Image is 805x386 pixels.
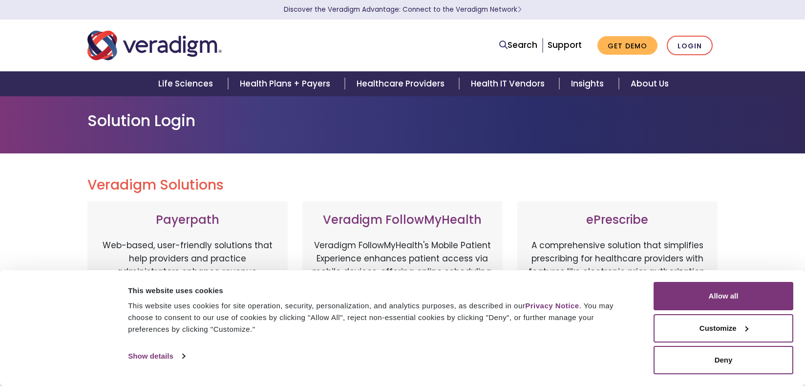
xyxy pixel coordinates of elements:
h1: Solution Login [87,111,718,130]
h3: Veradigm FollowMyHealth [312,213,493,227]
a: Support [548,39,582,51]
h3: Payerpath [97,213,278,227]
h3: ePrescribe [527,213,708,227]
a: Discover the Veradigm Advantage: Connect to the Veradigm NetworkLearn More [284,5,522,14]
div: This website uses cookies [128,285,632,297]
img: Veradigm logo [87,29,222,62]
a: Show details [128,349,185,364]
a: Login [667,36,713,56]
a: Insights [559,71,618,96]
span: Learn More [517,5,522,14]
a: Get Demo [597,36,657,55]
button: Allow all [654,282,793,310]
a: Life Sciences [147,71,228,96]
p: A comprehensive solution that simplifies prescribing for healthcare providers with features like ... [527,239,708,342]
a: Healthcare Providers [345,71,459,96]
button: Customize [654,314,793,343]
a: Health Plans + Payers [228,71,345,96]
a: Health IT Vendors [459,71,559,96]
button: Deny [654,346,793,374]
a: About Us [619,71,680,96]
a: Privacy Notice [525,301,579,310]
p: Veradigm FollowMyHealth's Mobile Patient Experience enhances patient access via mobile devices, o... [312,239,493,332]
a: Search [499,39,537,52]
p: Web-based, user-friendly solutions that help providers and practice administrators enhance revenu... [97,239,278,342]
div: This website uses cookies for site operation, security, personalization, and analytics purposes, ... [128,300,632,335]
h2: Veradigm Solutions [87,177,718,193]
